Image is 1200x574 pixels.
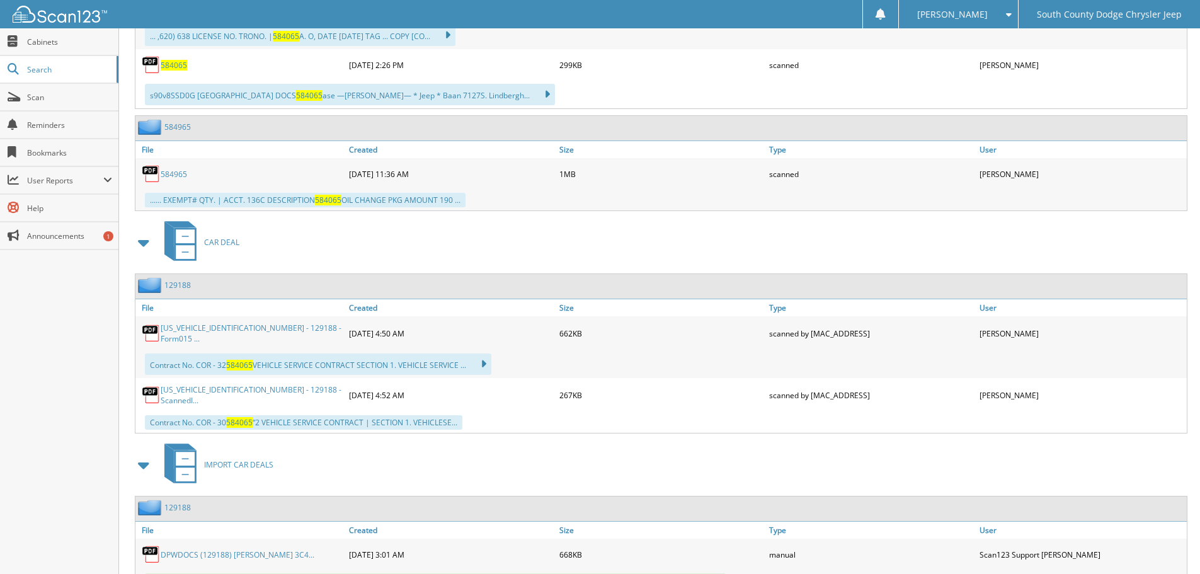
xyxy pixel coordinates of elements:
a: 584965 [161,169,187,180]
span: Search [27,64,110,75]
img: PDF.png [142,545,161,564]
div: 662KB [556,319,767,347]
div: manual [766,542,976,567]
div: [DATE] 11:36 AM [346,161,556,187]
a: [US_VEHICLE_IDENTIFICATION_NUMBER] - 129188 - Form015 ... [161,323,343,344]
span: Bookmarks [27,147,112,158]
div: 299KB [556,52,767,77]
img: folder2.png [138,119,164,135]
a: User [976,299,1187,316]
span: Cabinets [27,37,112,47]
span: 584065 [226,360,253,370]
div: scanned [766,52,976,77]
a: Size [556,141,767,158]
a: Type [766,522,976,539]
div: 668KB [556,542,767,567]
div: [PERSON_NAME] [976,52,1187,77]
a: File [135,522,346,539]
span: 584065 [273,31,299,42]
a: Created [346,299,556,316]
a: Type [766,299,976,316]
a: Created [346,141,556,158]
a: Created [346,522,556,539]
span: CAR DEAL [204,237,239,248]
div: scanned by [MAC_ADDRESS] [766,381,976,409]
div: Contract No. COR - 32 VEHICLE SERVICE CONTRACT SECTION 1. VEHICLE SERVICE ... [145,353,491,375]
a: 584965 [164,122,191,132]
div: [PERSON_NAME] [976,319,1187,347]
div: Scan123 Support [PERSON_NAME] [976,542,1187,567]
span: User Reports [27,175,103,186]
div: 1MB [556,161,767,187]
div: s90v8SSD0G [GEOGRAPHIC_DATA] DOCS ase —[PERSON_NAME]— * Jeep * Baan 7127S. Lindbergh... [145,84,555,105]
img: PDF.png [142,55,161,74]
div: scanned by [MAC_ADDRESS] [766,319,976,347]
div: [DATE] 3:01 AM [346,542,556,567]
img: folder2.png [138,500,164,515]
span: Help [27,203,112,214]
img: scan123-logo-white.svg [13,6,107,23]
a: User [976,141,1187,158]
img: PDF.png [142,164,161,183]
a: [US_VEHICLE_IDENTIFICATION_NUMBER] - 129188 - ScannedI... [161,384,343,406]
span: Reminders [27,120,112,130]
a: File [135,299,346,316]
a: 129188 [164,280,191,290]
div: [DATE] 2:26 PM [346,52,556,77]
span: 584065 [315,195,341,205]
a: 584065 [161,60,187,71]
div: 267KB [556,381,767,409]
div: 1 [103,231,113,241]
a: User [976,522,1187,539]
a: 129188 [164,502,191,513]
div: [DATE] 4:50 AM [346,319,556,347]
span: South County Dodge Chrysler Jeep [1037,11,1182,18]
div: ... ,620) 638 LICENSE NO. TRONO. | A. O, DATE [DATE] TAG ... COPY [CO... [145,25,455,46]
img: folder2.png [138,277,164,293]
img: PDF.png [142,324,161,343]
a: CAR DEAL [157,217,239,267]
div: ...... EXEMPT# QTY. | ACCT. 136C DESCRIPTION OIL CHANGE PKG AMOUNT 190 ... [145,193,466,207]
a: DPWDOCS (129188) [PERSON_NAME] 3C4... [161,549,314,560]
div: [DATE] 4:52 AM [346,381,556,409]
iframe: Chat Widget [1137,514,1200,574]
a: Size [556,522,767,539]
div: [PERSON_NAME] [976,381,1187,409]
a: Type [766,141,976,158]
span: 584065 [296,90,323,101]
span: Announcements [27,231,112,241]
a: File [135,141,346,158]
a: IMPORT CAR DEALS [157,440,273,490]
div: Contract No. COR - 30 “2 VEHICLE SERVICE CONTRACT | SECTION 1. VEHICLESE... [145,415,462,430]
div: [PERSON_NAME] [976,161,1187,187]
span: [PERSON_NAME] [917,11,988,18]
span: IMPORT CAR DEALS [204,459,273,470]
a: Size [556,299,767,316]
div: scanned [766,161,976,187]
span: 584065 [226,417,253,428]
img: PDF.png [142,386,161,405]
span: Scan [27,92,112,103]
